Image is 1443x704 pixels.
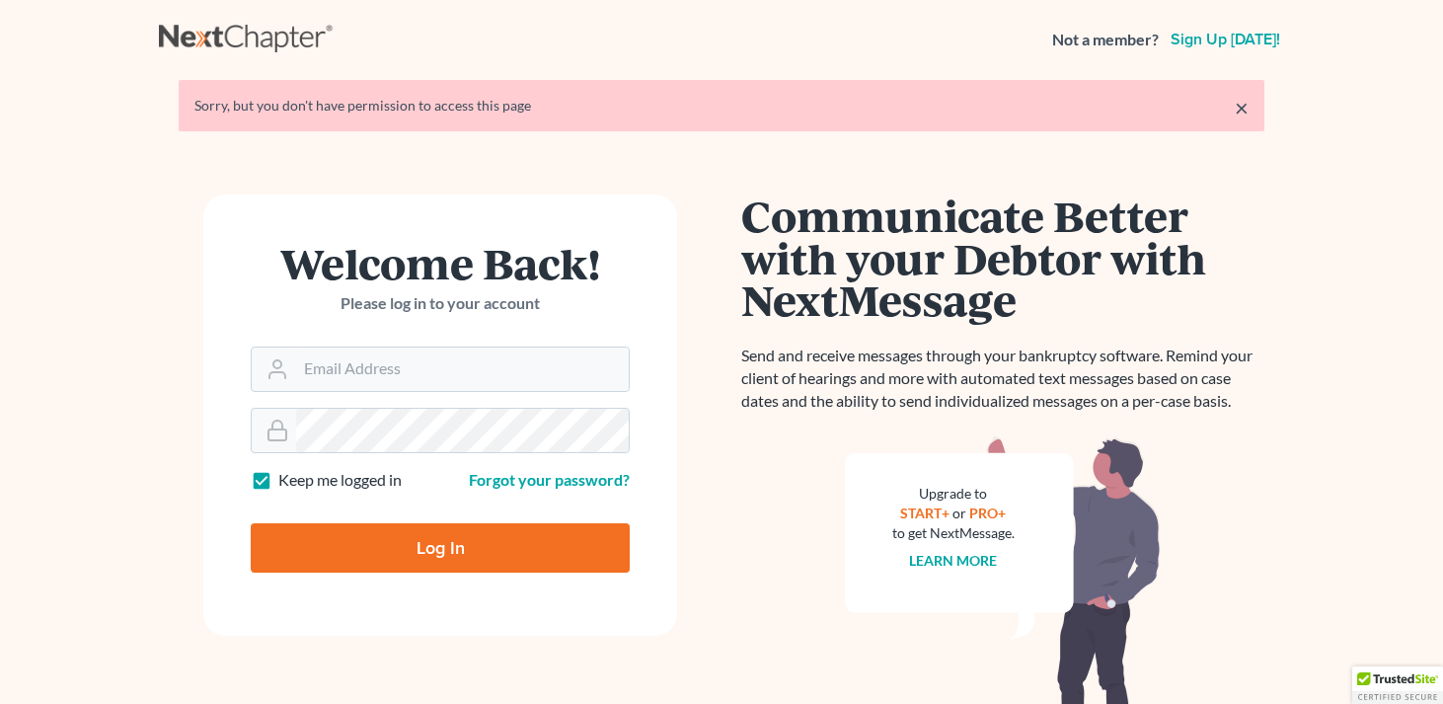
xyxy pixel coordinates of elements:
[970,505,1007,521] a: PRO+
[741,345,1264,413] p: Send and receive messages through your bankruptcy software. Remind your client of hearings and mo...
[892,484,1015,504] div: Upgrade to
[251,523,630,573] input: Log In
[910,552,998,569] a: Learn more
[251,242,630,284] h1: Welcome Back!
[741,195,1264,321] h1: Communicate Better with your Debtor with NextMessage
[1235,96,1249,119] a: ×
[1052,29,1159,51] strong: Not a member?
[953,505,967,521] span: or
[194,96,1249,116] div: Sorry, but you don't have permission to access this page
[901,505,950,521] a: START+
[1352,666,1443,704] div: TrustedSite Certified
[469,470,630,489] a: Forgot your password?
[892,523,1015,543] div: to get NextMessage.
[1167,32,1284,47] a: Sign up [DATE]!
[278,469,402,492] label: Keep me logged in
[251,292,630,315] p: Please log in to your account
[296,348,629,391] input: Email Address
